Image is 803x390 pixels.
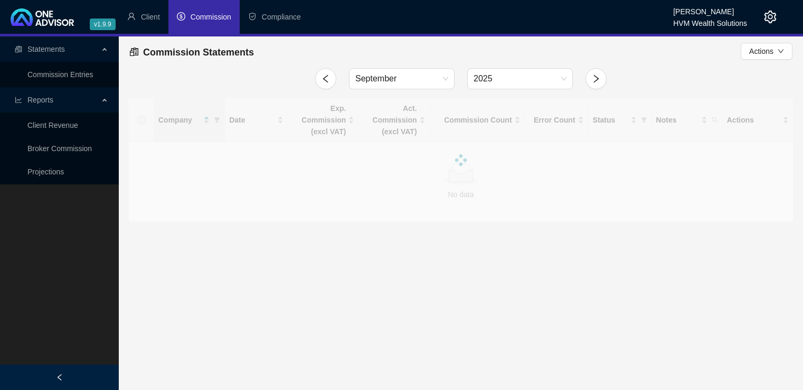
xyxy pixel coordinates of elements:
img: 2df55531c6924b55f21c4cf5d4484680-logo-light.svg [11,8,74,26]
span: safety [248,12,257,21]
span: reconciliation [129,47,139,57]
a: Broker Commission [27,144,92,153]
span: Reports [27,96,53,104]
a: Projections [27,168,64,176]
span: reconciliation [15,45,22,53]
span: left [56,374,63,381]
span: Commission Statements [143,47,254,58]
span: v1.9.9 [90,18,116,30]
a: Commission Entries [27,70,93,79]
span: Compliance [262,13,301,21]
span: Statements [27,45,65,53]
span: left [321,74,330,83]
div: HVM Wealth Solutions [673,14,747,26]
span: right [591,74,601,83]
button: Actionsdown [741,43,792,60]
span: 2025 [474,69,566,89]
span: down [778,48,784,54]
a: Client Revenue [27,121,78,129]
span: Client [141,13,160,21]
span: dollar [177,12,185,21]
span: user [127,12,136,21]
span: Actions [749,45,773,57]
span: September [355,69,448,89]
span: setting [764,11,777,23]
span: Commission [191,13,231,21]
span: line-chart [15,96,22,104]
div: [PERSON_NAME] [673,3,747,14]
